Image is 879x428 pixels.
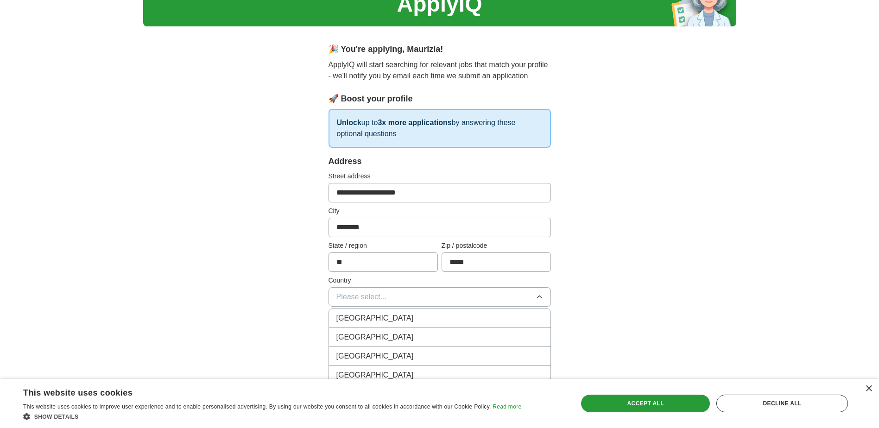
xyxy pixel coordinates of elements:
[329,155,551,168] div: Address
[23,384,498,398] div: This website uses cookies
[337,119,361,126] strong: Unlock
[336,291,387,302] span: Please select...
[336,351,414,362] span: [GEOGRAPHIC_DATA]
[336,332,414,343] span: [GEOGRAPHIC_DATA]
[329,171,551,181] label: Street address
[336,370,414,381] span: [GEOGRAPHIC_DATA]
[329,241,438,251] label: State / region
[23,412,521,421] div: Show details
[329,206,551,216] label: City
[716,395,848,412] div: Decline all
[865,385,872,392] div: Close
[336,313,414,324] span: [GEOGRAPHIC_DATA]
[329,276,551,285] label: Country
[329,109,551,148] p: up to by answering these optional questions
[329,287,551,307] button: Please select...
[329,43,551,56] div: 🎉 You're applying , Maurizia !
[329,59,551,82] p: ApplyIQ will start searching for relevant jobs that match your profile - we'll notify you by emai...
[329,93,551,105] div: 🚀 Boost your profile
[34,414,79,420] span: Show details
[493,403,521,410] a: Read more, opens a new window
[23,403,491,410] span: This website uses cookies to improve user experience and to enable personalised advertising. By u...
[442,241,551,251] label: Zip / postalcode
[378,119,451,126] strong: 3x more applications
[581,395,710,412] div: Accept all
